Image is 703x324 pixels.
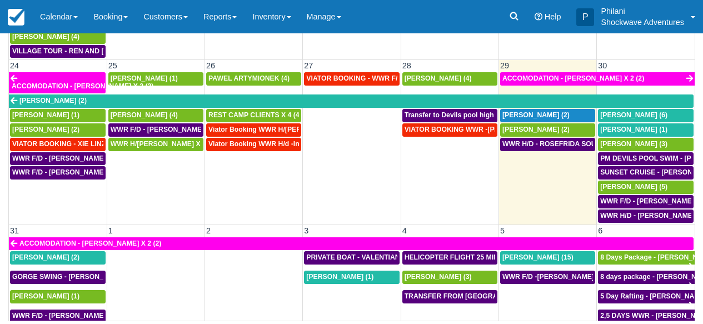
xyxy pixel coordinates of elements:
[576,8,594,26] div: P
[600,126,667,133] span: [PERSON_NAME] (1)
[12,82,153,90] span: ACCOMODATION - [PERSON_NAME] X 2 (2)
[10,109,106,122] a: [PERSON_NAME] (1)
[10,271,106,284] a: GORGE SWING - [PERSON_NAME] X 2 (2)
[306,273,373,281] span: [PERSON_NAME] (1)
[598,109,694,122] a: [PERSON_NAME] (6)
[12,168,128,176] span: WWR F/D - [PERSON_NAME] X 2 (2)
[111,74,178,82] span: [PERSON_NAME] (1)
[306,74,483,82] span: VIATOR BOOKING - WWR F/D [PERSON_NAME] X 2 (3)
[12,140,141,148] span: VIATOR BOOKING - XIE LINZHEN X4 (4)
[9,61,20,70] span: 24
[10,123,106,137] a: [PERSON_NAME] (2)
[9,72,106,93] a: ACCOMODATION - [PERSON_NAME] X 2 (2)
[107,61,118,70] span: 25
[304,251,399,265] a: PRIVATE BOAT - VALENTIAN [PERSON_NAME] X 4 (4)
[500,271,595,284] a: WWR F/D -[PERSON_NAME] X 15 (15)
[10,166,106,180] a: WWR F/D - [PERSON_NAME] X 2 (2)
[598,195,694,208] a: WWR F/D - [PERSON_NAME] [PERSON_NAME] OHKKA X1 (1)
[598,210,694,223] a: WWR H/D - [PERSON_NAME] X 2 (2)
[208,126,365,133] span: Viator Booking WWR H/[PERSON_NAME] X 8 (8)
[401,226,408,235] span: 4
[107,226,114,235] span: 1
[502,140,628,148] span: WWR H/D - ROSEFRIDA SOUER X 2 (2)
[405,74,472,82] span: [PERSON_NAME] (4)
[402,109,497,122] a: Transfer to Devils pool high tea- [PERSON_NAME] X4 (4)
[598,123,694,137] a: [PERSON_NAME] (1)
[402,251,497,265] a: HELICOPTER FLIGHT 25 MINS- [PERSON_NAME] X1 (1)
[12,126,79,133] span: [PERSON_NAME] (2)
[205,226,212,235] span: 2
[405,292,671,300] span: TRANSFER FROM [GEOGRAPHIC_DATA] TO VIC FALLS - [PERSON_NAME] X 1 (1)
[502,273,624,281] span: WWR F/D -[PERSON_NAME] X 15 (15)
[598,290,695,303] a: 5 Day Rafting - [PERSON_NAME] X1 (1)
[108,138,203,151] a: WWR H/[PERSON_NAME] X 3 (3)
[10,45,106,58] a: VILLAGE TOUR - REN AND [PERSON_NAME] X4 (4)
[208,140,402,148] span: Viator Booking WWR H/d -Inchbald [PERSON_NAME] X 4 (4)
[304,72,399,86] a: VIATOR BOOKING - WWR F/D [PERSON_NAME] X 2 (3)
[600,183,667,191] span: [PERSON_NAME] (5)
[12,33,79,41] span: [PERSON_NAME] (4)
[598,166,694,180] a: SUNSET CRUISE - [PERSON_NAME] X1 (5)
[12,111,79,119] span: [PERSON_NAME] (1)
[9,94,694,108] a: [PERSON_NAME] (2)
[405,273,472,281] span: [PERSON_NAME] (3)
[306,253,481,261] span: PRIVATE BOAT - VALENTIAN [PERSON_NAME] X 4 (4)
[10,138,106,151] a: VIATOR BOOKING - XIE LINZHEN X4 (4)
[10,31,106,44] a: [PERSON_NAME] (4)
[303,226,310,235] span: 3
[12,292,79,300] span: [PERSON_NAME] (1)
[500,251,595,265] a: [PERSON_NAME] (15)
[9,237,694,251] a: ACCOMODATION - [PERSON_NAME] X 2 (2)
[12,312,128,320] span: WWR F/D - [PERSON_NAME] X 1 (1)
[108,109,203,122] a: [PERSON_NAME] (4)
[402,271,497,284] a: [PERSON_NAME] (3)
[108,72,203,86] a: [PERSON_NAME] (1)
[598,310,695,323] a: 2,5 DAYS WWR - [PERSON_NAME] X1 (1)
[111,140,216,148] span: WWR H/[PERSON_NAME] X 3 (3)
[598,271,695,284] a: 8 days package - [PERSON_NAME] X1 (1)
[111,111,178,119] span: [PERSON_NAME] (4)
[12,154,122,162] span: WWR F/D - [PERSON_NAME] 1 (1)
[405,253,585,261] span: HELICOPTER FLIGHT 25 MINS- [PERSON_NAME] X1 (1)
[205,61,216,70] span: 26
[12,47,179,55] span: VILLAGE TOUR - REN AND [PERSON_NAME] X4 (4)
[401,61,412,70] span: 28
[597,226,604,235] span: 6
[12,273,148,281] span: GORGE SWING - [PERSON_NAME] X 2 (2)
[206,138,301,151] a: Viator Booking WWR H/d -Inchbald [PERSON_NAME] X 4 (4)
[111,126,215,133] span: WWR F/D - [PERSON_NAME] (5)
[10,290,106,303] a: [PERSON_NAME] (1)
[405,126,565,133] span: VIATOR BOOKING WWR -[PERSON_NAME] X2 (2)
[597,61,608,70] span: 30
[545,12,561,21] span: Help
[108,123,203,137] a: WWR F/D - [PERSON_NAME] (5)
[598,181,694,194] a: [PERSON_NAME] (5)
[500,72,695,86] a: ACCOMODATION - [PERSON_NAME] X 2 (2)
[405,111,587,119] span: Transfer to Devils pool high tea- [PERSON_NAME] X4 (4)
[10,310,106,323] a: WWR F/D - [PERSON_NAME] X 1 (1)
[535,13,542,21] i: Help
[502,253,574,261] span: [PERSON_NAME] (15)
[12,253,79,261] span: [PERSON_NAME] (2)
[206,109,301,122] a: REST CAMP CLIENTS X 4 (4)
[208,111,302,119] span: REST CAMP CLIENTS X 4 (4)
[499,226,506,235] span: 5
[598,251,695,265] a: 8 Days Package - [PERSON_NAME] (1)
[499,61,510,70] span: 29
[10,152,106,166] a: WWR F/D - [PERSON_NAME] 1 (1)
[402,72,497,86] a: [PERSON_NAME] (4)
[502,74,644,82] span: ACCOMODATION - [PERSON_NAME] X 2 (2)
[598,152,694,166] a: PM DEVILS POOL SWIM - [PERSON_NAME] X 2 (2)
[500,123,595,137] a: [PERSON_NAME] (2)
[208,74,290,82] span: PAWEL ARTYMIONEK (4)
[10,251,106,265] a: [PERSON_NAME] (2)
[601,17,684,28] p: Shockwave Adventures
[402,290,497,303] a: TRANSFER FROM [GEOGRAPHIC_DATA] TO VIC FALLS - [PERSON_NAME] X 1 (1)
[9,226,20,235] span: 31
[19,240,161,247] span: ACCOMODATION - [PERSON_NAME] X 2 (2)
[206,123,301,137] a: Viator Booking WWR H/[PERSON_NAME] X 8 (8)
[206,72,301,86] a: PAWEL ARTYMIONEK (4)
[502,111,570,119] span: [PERSON_NAME] (2)
[600,111,667,119] span: [PERSON_NAME] (6)
[19,97,87,104] span: [PERSON_NAME] (2)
